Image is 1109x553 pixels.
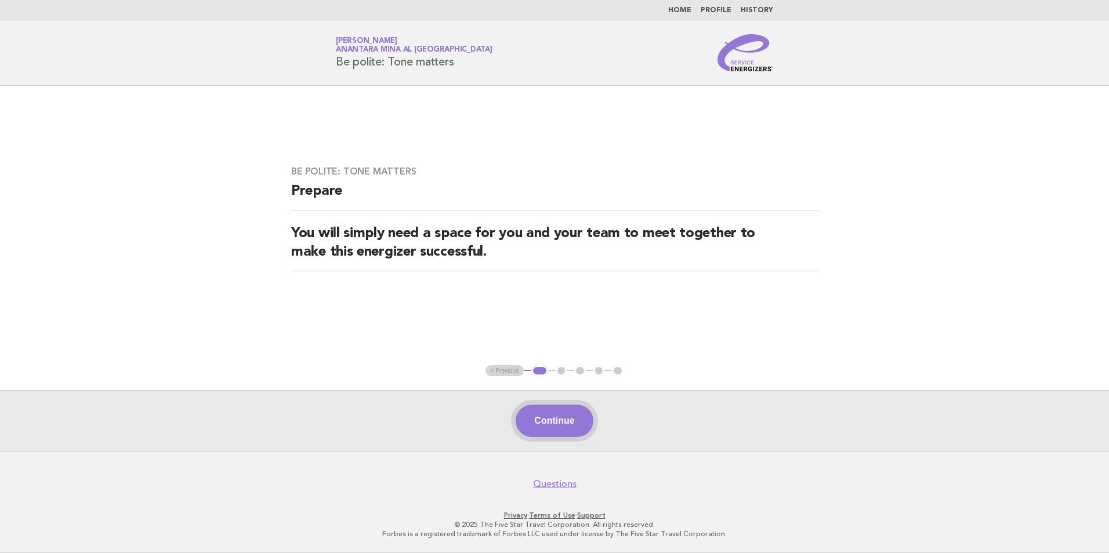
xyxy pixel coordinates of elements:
[291,224,818,271] h2: You will simply need a space for you and your team to meet together to make this energizer succes...
[741,7,773,14] a: History
[291,166,818,177] h3: Be polite: Tone matters
[516,405,593,437] button: Continue
[291,182,818,210] h2: Prepare
[200,511,909,520] p: · ·
[336,46,492,54] span: Anantara Mina al [GEOGRAPHIC_DATA]
[529,511,575,519] a: Terms of Use
[577,511,606,519] a: Support
[668,7,691,14] a: Home
[336,37,492,53] a: [PERSON_NAME]Anantara Mina al [GEOGRAPHIC_DATA]
[200,529,909,539] p: Forbes is a registered trademark of Forbes LLC used under license by The Five Star Travel Corpora...
[717,34,773,71] img: Service Energizers
[200,520,909,529] p: © 2025 The Five Star Travel Corporation. All rights reserved.
[504,511,527,519] a: Privacy
[336,38,492,68] h1: Be polite: Tone matters
[531,365,548,377] button: 1
[701,7,731,14] a: Profile
[533,478,577,490] a: Questions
